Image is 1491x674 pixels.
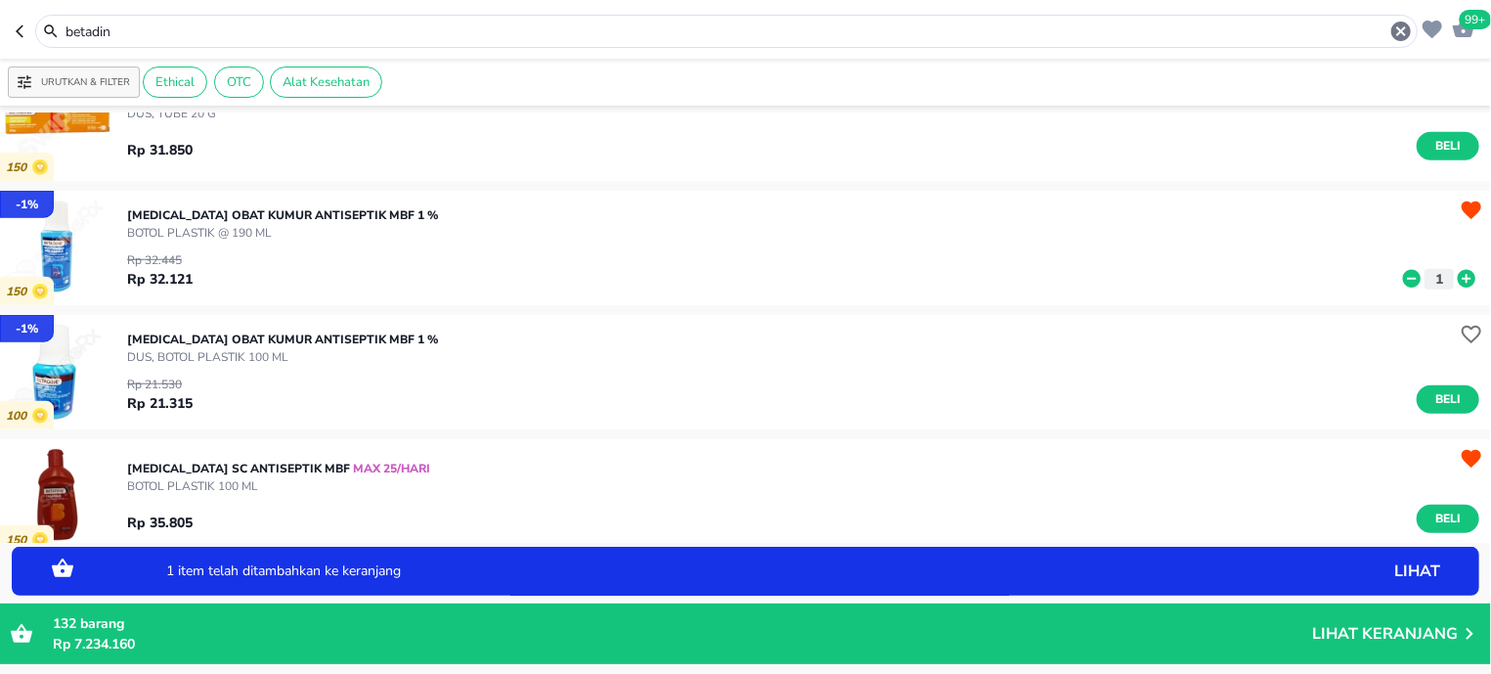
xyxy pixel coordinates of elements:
[16,196,38,213] p: - 1 %
[1431,389,1465,410] span: Beli
[1417,505,1479,533] button: Beli
[1431,136,1465,157] span: Beli
[127,393,193,414] p: Rp 21.315
[1417,132,1479,160] button: Beli
[127,269,193,290] p: Rp 32.121
[350,461,430,476] span: MAX 25/HARI
[53,635,135,653] span: Rp 7.234.160
[6,285,32,299] p: 150
[16,320,38,337] p: - 1 %
[214,67,264,98] div: OTC
[1425,269,1454,290] button: 1
[127,348,438,366] p: DUS, BOTOL PLASTIK 100 ML
[127,376,193,393] p: Rp 21.530
[1430,269,1448,290] p: 1
[270,67,382,98] div: Alat Kesehatan
[143,67,207,98] div: Ethical
[144,73,206,91] span: Ethical
[127,460,430,477] p: [MEDICAL_DATA] SC ANTISEPTIK Mbf
[8,67,140,98] button: Urutkan & Filter
[127,224,438,242] p: BOTOL PLASTIK @ 190 ML
[1417,385,1479,414] button: Beli
[1431,509,1465,529] span: Beli
[6,160,32,175] p: 150
[166,564,1208,578] p: 1 item telah ditambahkan ke keranjang
[53,614,76,633] span: 132
[53,613,1312,634] p: barang
[127,206,438,224] p: [MEDICAL_DATA] OBAT KUMUR ANTISEPTIK Mbf 1 %
[1447,12,1475,42] button: 99+
[127,105,298,122] p: DUS, TUBE 20 G
[127,331,438,348] p: [MEDICAL_DATA] OBAT KUMUR ANTISEPTIK Mbf 1 %
[64,22,1389,42] input: Cari 4000+ produk di sini
[271,73,381,91] span: Alat Kesehatan
[127,513,193,533] p: Rp 35.805
[215,73,263,91] span: OTC
[127,477,430,495] p: BOTOL PLASTIK 100 ML
[6,533,32,548] p: 150
[127,251,193,269] p: Rp 32.445
[127,140,193,160] p: Rp 31.850
[41,75,130,90] p: Urutkan & Filter
[6,409,32,424] p: 100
